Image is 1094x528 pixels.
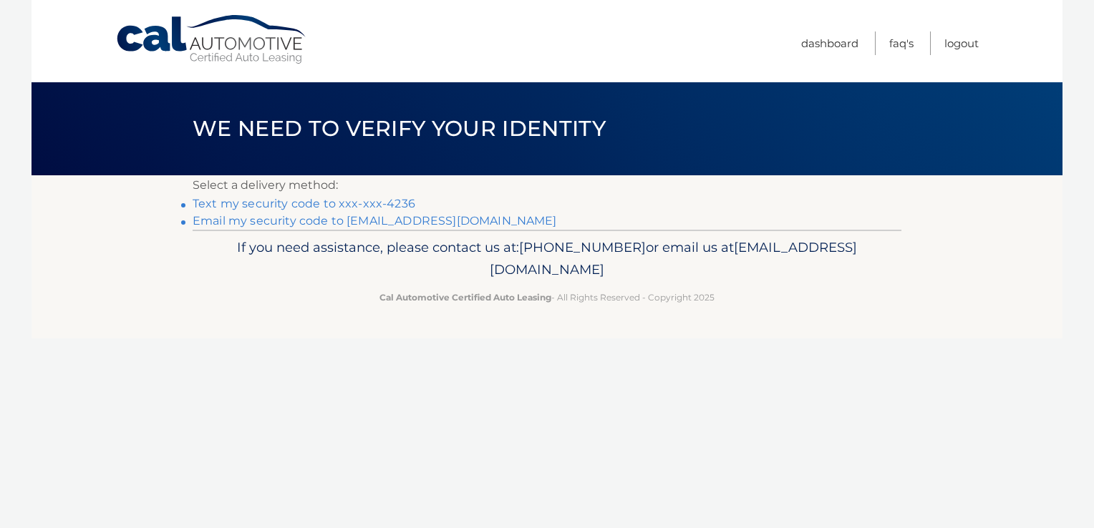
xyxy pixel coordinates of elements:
strong: Cal Automotive Certified Auto Leasing [379,292,551,303]
p: If you need assistance, please contact us at: or email us at [202,236,892,282]
span: We need to verify your identity [193,115,606,142]
a: Logout [944,31,979,55]
a: Text my security code to xxx-xxx-4236 [193,197,415,210]
p: Select a delivery method: [193,175,901,195]
a: Email my security code to [EMAIL_ADDRESS][DOMAIN_NAME] [193,214,557,228]
a: Dashboard [801,31,858,55]
a: FAQ's [889,31,914,55]
a: Cal Automotive [115,14,309,65]
span: [PHONE_NUMBER] [519,239,646,255]
p: - All Rights Reserved - Copyright 2025 [202,290,892,305]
